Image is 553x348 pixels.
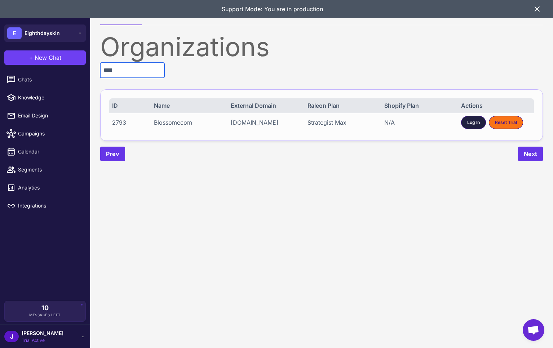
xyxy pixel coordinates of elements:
[308,101,377,110] div: Raleon Plan
[3,90,87,105] a: Knowledge
[154,101,224,110] div: Name
[467,119,480,126] span: Log In
[495,119,517,126] span: Reset Trial
[384,118,454,127] div: N/A
[3,180,87,195] a: Analytics
[231,101,301,110] div: External Domain
[308,118,377,127] div: Strategist Max
[4,331,19,342] div: J
[518,147,543,161] button: Next
[41,305,49,311] span: 10
[384,101,454,110] div: Shopify Plan
[18,112,81,120] span: Email Design
[3,126,87,141] a: Campaigns
[18,202,81,210] span: Integrations
[22,329,63,337] span: [PERSON_NAME]
[112,101,147,110] div: ID
[3,162,87,177] a: Segments
[18,148,81,156] span: Calendar
[154,118,224,127] div: Blossomecom
[25,29,60,37] span: Eighthdayskin
[4,50,86,65] button: +New Chat
[3,72,87,87] a: Chats
[18,94,81,102] span: Knowledge
[3,144,87,159] a: Calendar
[100,34,543,60] div: Organizations
[22,337,63,344] span: Trial Active
[18,76,81,84] span: Chats
[100,147,125,161] button: Prev
[29,312,61,318] span: Messages Left
[18,166,81,174] span: Segments
[7,27,22,39] div: E
[3,108,87,123] a: Email Design
[523,319,544,341] div: Open chat
[461,101,531,110] div: Actions
[112,118,147,127] div: 2793
[231,118,301,127] div: [DOMAIN_NAME]
[18,184,81,192] span: Analytics
[18,130,81,138] span: Campaigns
[29,53,33,62] span: +
[3,198,87,213] a: Integrations
[35,53,61,62] span: New Chat
[4,24,86,42] button: EEighthdayskin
